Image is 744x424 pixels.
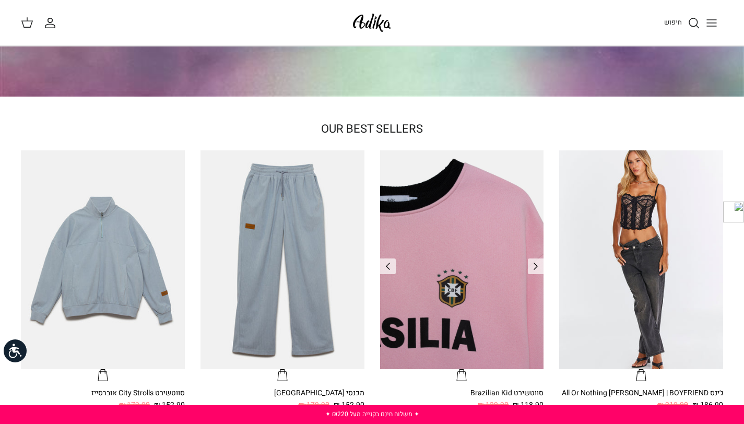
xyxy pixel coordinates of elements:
[350,10,394,35] img: Adika IL
[321,121,423,137] a: OUR BEST SELLERS
[200,387,364,411] a: מכנסי [GEOGRAPHIC_DATA] 152.90 ₪ 179.90 ₪
[692,399,723,411] span: 186.90 ₪
[559,387,723,399] div: ג׳ינס All Or Nothing [PERSON_NAME] | BOYFRIEND
[380,258,396,274] a: Previous
[200,387,364,399] div: מכנסי [GEOGRAPHIC_DATA]
[380,387,544,411] a: סווטשירט Brazilian Kid 118.90 ₪ 139.90 ₪
[21,387,185,411] a: סווטשירט City Strolls אוברסייז 152.90 ₪ 179.90 ₪
[380,150,544,382] a: סווטשירט Brazilian Kid
[119,399,150,411] span: 179.90 ₪
[559,150,723,382] a: ג׳ינס All Or Nothing קריס-קרוס | BOYFRIEND
[21,150,185,382] a: סווטשירט City Strolls אוברסייז
[44,17,61,29] a: החשבון שלי
[21,387,185,399] div: סווטשירט City Strolls אוברסייז
[478,399,509,411] span: 139.90 ₪
[700,11,723,34] button: Toggle menu
[513,399,544,411] span: 118.90 ₪
[325,409,419,419] a: ✦ משלוח חינם בקנייה מעל ₪220 ✦
[380,387,544,399] div: סווטשירט Brazilian Kid
[664,17,682,27] span: חיפוש
[657,399,688,411] span: 219.90 ₪
[154,399,185,411] span: 152.90 ₪
[299,399,329,411] span: 179.90 ₪
[559,387,723,411] a: ג׳ינס All Or Nothing [PERSON_NAME] | BOYFRIEND 186.90 ₪ 219.90 ₪
[723,202,744,222] img: logo.png
[200,150,364,382] a: מכנסי טרנינג City strolls
[528,258,544,274] a: Previous
[664,17,700,29] a: חיפוש
[334,399,364,411] span: 152.90 ₪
